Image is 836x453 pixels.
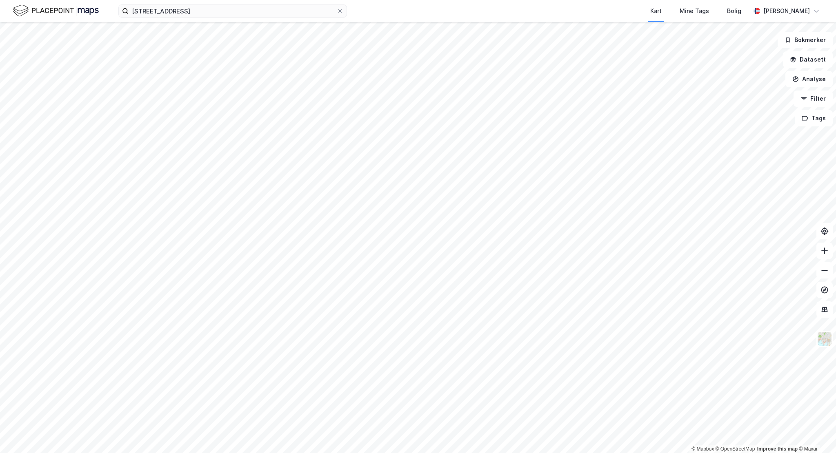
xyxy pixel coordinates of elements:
div: [PERSON_NAME] [763,6,810,16]
div: Bolig [727,6,741,16]
input: Søk på adresse, matrikkel, gårdeiere, leietakere eller personer [129,5,337,17]
button: Datasett [783,51,833,68]
button: Bokmerker [778,32,833,48]
iframe: Chat Widget [795,414,836,453]
a: Mapbox [691,446,714,452]
button: Tags [795,110,833,126]
img: Z [817,331,832,347]
a: OpenStreetMap [716,446,755,452]
div: Mine Tags [680,6,709,16]
button: Filter [794,91,833,107]
img: logo.f888ab2527a4732fd821a326f86c7f29.svg [13,4,99,18]
button: Analyse [785,71,833,87]
div: Kart [650,6,662,16]
a: Improve this map [757,446,798,452]
div: Kontrollprogram for chat [795,414,836,453]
